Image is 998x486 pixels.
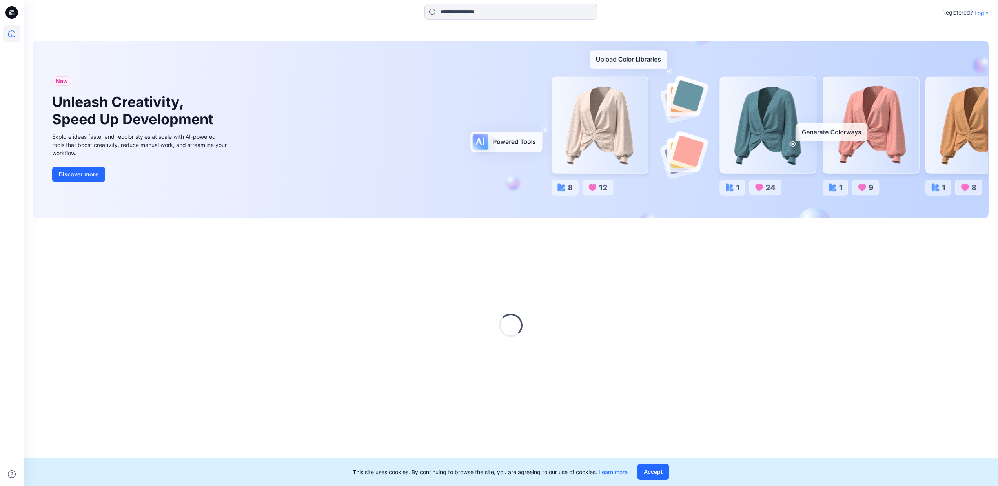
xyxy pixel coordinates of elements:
[637,464,669,480] button: Accept
[52,167,105,182] button: Discover more
[974,9,989,17] p: Login
[52,132,229,157] div: Explore ideas faster and recolor styles at scale with AI-powered tools that boost creativity, red...
[52,94,217,127] h1: Unleash Creativity, Speed Up Development
[56,76,68,86] span: New
[52,167,229,182] a: Discover more
[942,8,973,17] p: Registered?
[353,468,628,476] p: This site uses cookies. By continuing to browse the site, you are agreeing to our use of cookies.
[599,469,628,475] a: Learn more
